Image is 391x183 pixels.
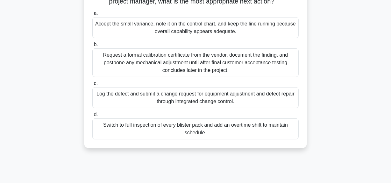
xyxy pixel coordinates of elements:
span: d. [94,112,98,117]
span: a. [94,11,98,16]
div: Switch to full inspection of every blister pack and add an overtime shift to maintain schedule. [92,118,299,139]
div: Log the defect and submit a change request for equipment adjustment and defect repair through int... [92,87,299,108]
div: Request a formal calibration certificate from the vendor, document the finding, and postpone any ... [92,48,299,77]
span: b. [94,42,98,47]
span: c. [94,81,97,86]
div: Accept the small variance, note it on the control chart, and keep the line running because overal... [92,17,299,38]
